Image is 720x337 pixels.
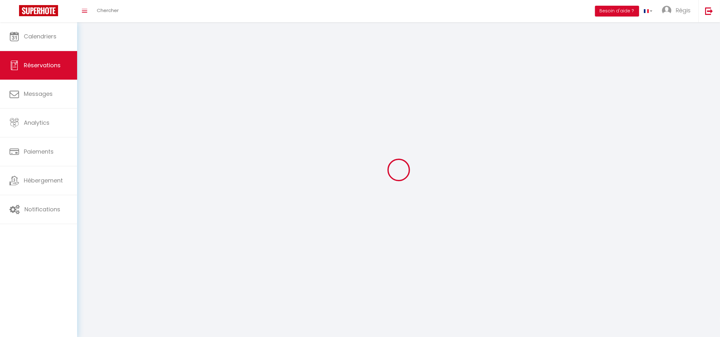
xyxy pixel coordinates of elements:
span: Réservations [24,61,61,69]
button: Besoin d'aide ? [595,6,639,17]
span: Régis [676,6,690,14]
img: logout [705,7,713,15]
span: Calendriers [24,32,56,40]
span: Paiements [24,148,54,155]
span: Hébergement [24,176,63,184]
span: Notifications [24,205,60,213]
span: Messages [24,90,53,98]
img: ... [662,6,671,15]
img: Super Booking [19,5,58,16]
span: Chercher [97,7,119,14]
span: Analytics [24,119,50,127]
